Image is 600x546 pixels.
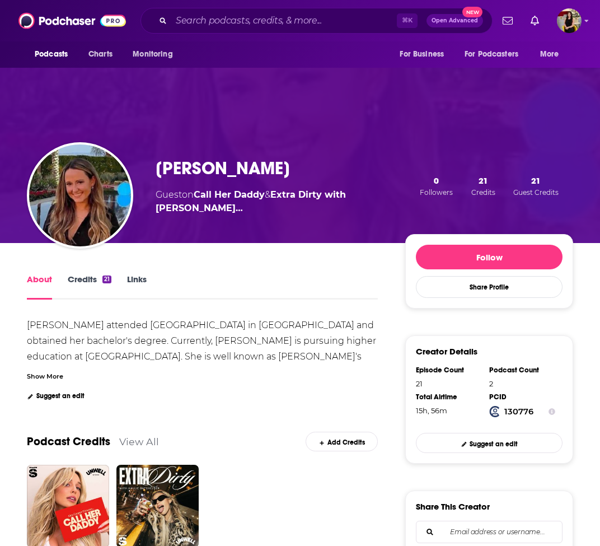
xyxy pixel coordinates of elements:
span: For Business [400,46,444,62]
div: Podcast Count [489,366,555,375]
h3: Share This Creator [416,501,490,512]
button: Show Info [549,406,555,417]
a: Credits21 [68,274,111,300]
button: open menu [27,44,82,65]
a: Extra Dirty with Hallie Batchelder [156,189,346,213]
div: Search podcasts, credits, & more... [140,8,493,34]
div: Episode Count [416,366,482,375]
span: 21 [479,175,488,186]
h3: Creator Details [416,346,477,357]
span: Podcasts [35,46,68,62]
div: Search followers [416,521,562,543]
input: Email address or username... [425,521,553,543]
span: Guest [156,189,182,200]
span: Logged in as cassey [557,8,582,33]
span: ⌘ K [397,13,418,28]
a: Suggest an edit [27,392,85,400]
button: Open AdvancedNew [426,14,483,27]
a: Podcast Credits [27,435,110,449]
button: Show profile menu [557,8,582,33]
div: 21 [416,379,482,388]
span: & [265,189,270,200]
span: Guest Credits [513,188,559,197]
h1: [PERSON_NAME] [156,157,290,179]
button: open menu [125,44,187,65]
button: 21Credits [468,175,499,197]
a: Links [127,274,147,300]
img: Podchaser Creator ID logo [489,406,500,417]
a: About [27,274,52,300]
span: Credits [471,188,495,197]
input: Search podcasts, credits, & more... [171,12,397,30]
button: Share Profile [416,276,562,298]
span: 0 [434,175,439,186]
span: 15 hours, 56 minutes, 40 seconds [416,406,447,415]
div: Total Airtime [416,393,482,402]
span: For Podcasters [465,46,518,62]
div: 2 [489,379,555,388]
button: open menu [532,44,573,65]
a: View All [119,436,159,447]
button: open menu [392,44,458,65]
a: Call Her Daddy [194,189,265,200]
span: on [182,189,265,200]
span: Charts [88,46,112,62]
div: 21 [102,276,111,283]
button: Follow [416,245,562,269]
a: Suggest an edit [416,433,562,452]
a: Add Credits [306,432,378,451]
div: PCID [489,393,555,402]
button: open menu [457,44,535,65]
a: Show notifications dropdown [498,11,517,30]
img: Lauren Mcmullen [29,144,131,246]
button: 0Followers [416,175,456,197]
span: New [462,7,482,17]
span: More [540,46,559,62]
span: 21 [531,175,541,186]
button: 21Guest Credits [510,175,562,197]
a: Show notifications dropdown [526,11,543,30]
img: Podchaser - Follow, Share and Rate Podcasts [18,10,126,31]
span: Followers [420,188,453,197]
img: User Profile [557,8,582,33]
span: Monitoring [133,46,172,62]
strong: 130776 [504,407,533,417]
span: Open Advanced [432,18,478,24]
div: [PERSON_NAME] attended [GEOGRAPHIC_DATA] in [GEOGRAPHIC_DATA] and obtained her bachelor's degree.... [27,320,378,377]
a: Charts [81,44,119,65]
